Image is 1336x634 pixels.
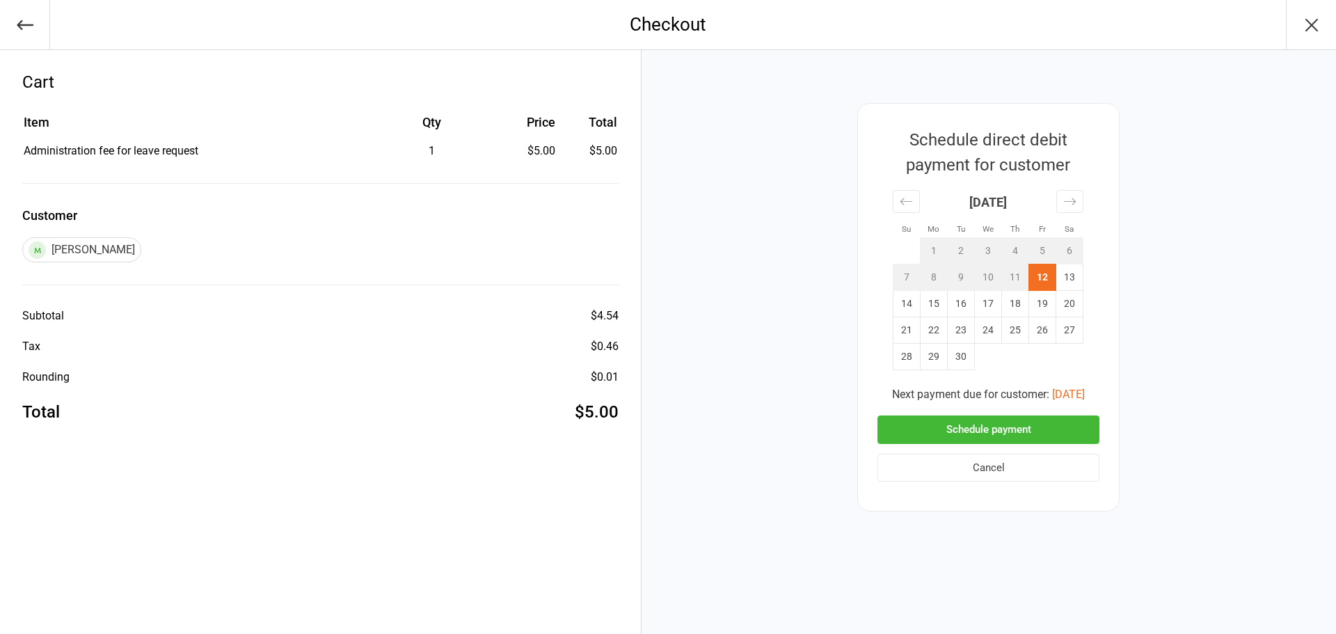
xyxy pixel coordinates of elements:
small: Tu [957,224,965,234]
td: Tuesday, September 30, 2025 [948,344,975,370]
td: Not available. Saturday, September 6, 2025 [1056,238,1083,264]
td: Not available. Thursday, September 11, 2025 [1002,264,1029,291]
small: Sa [1065,224,1074,234]
div: Cart [22,70,619,95]
td: Monday, September 15, 2025 [921,291,948,317]
td: Thursday, September 25, 2025 [1002,317,1029,344]
td: Friday, September 19, 2025 [1029,291,1056,317]
td: Tuesday, September 16, 2025 [948,291,975,317]
th: Item [24,113,368,141]
td: Selected. Friday, September 12, 2025 [1029,264,1056,291]
td: Friday, September 26, 2025 [1029,317,1056,344]
small: We [983,224,994,234]
td: Not available. Monday, September 1, 2025 [921,238,948,264]
td: $5.00 [561,143,617,159]
div: Rounding [22,369,70,386]
div: Schedule direct debit payment for customer [877,127,1099,177]
td: Not available. Thursday, September 4, 2025 [1002,238,1029,264]
div: Calendar [877,177,1099,386]
div: $5.00 [495,143,555,159]
td: Thursday, September 18, 2025 [1002,291,1029,317]
td: Wednesday, September 17, 2025 [975,291,1002,317]
div: Tax [22,338,40,355]
small: Fr [1039,224,1046,234]
div: Move backward to switch to the previous month. [893,190,920,213]
div: Price [495,113,555,132]
td: Sunday, September 21, 2025 [893,317,921,344]
small: Mo [928,224,939,234]
small: Su [902,224,911,234]
td: Saturday, September 27, 2025 [1056,317,1083,344]
td: Not available. Sunday, September 7, 2025 [893,264,921,291]
td: Not available. Wednesday, September 3, 2025 [975,238,1002,264]
td: Tuesday, September 23, 2025 [948,317,975,344]
td: Monday, September 22, 2025 [921,317,948,344]
td: Sunday, September 14, 2025 [893,291,921,317]
td: Not available. Tuesday, September 9, 2025 [948,264,975,291]
td: Saturday, September 20, 2025 [1056,291,1083,317]
td: Monday, September 29, 2025 [921,344,948,370]
td: Not available. Friday, September 5, 2025 [1029,238,1056,264]
label: Customer [22,206,619,225]
div: Move forward to switch to the next month. [1056,190,1083,213]
div: $4.54 [591,308,619,324]
div: 1 [369,143,493,159]
td: Not available. Tuesday, September 2, 2025 [948,238,975,264]
td: Wednesday, September 24, 2025 [975,317,1002,344]
th: Qty [369,113,493,141]
button: Schedule payment [877,415,1099,444]
div: Subtotal [22,308,64,324]
strong: [DATE] [969,195,1007,209]
button: [DATE] [1052,386,1085,403]
div: $0.01 [591,369,619,386]
td: Not available. Monday, September 8, 2025 [921,264,948,291]
span: Administration fee for leave request [24,144,198,157]
td: Saturday, September 13, 2025 [1056,264,1083,291]
div: Total [22,399,60,425]
div: $5.00 [575,399,619,425]
th: Total [561,113,617,141]
td: Sunday, September 28, 2025 [893,344,921,370]
button: Cancel [877,454,1099,482]
small: Th [1010,224,1019,234]
div: [PERSON_NAME] [22,237,141,262]
div: Next payment due for customer: [877,386,1099,403]
div: $0.46 [591,338,619,355]
td: Not available. Wednesday, September 10, 2025 [975,264,1002,291]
